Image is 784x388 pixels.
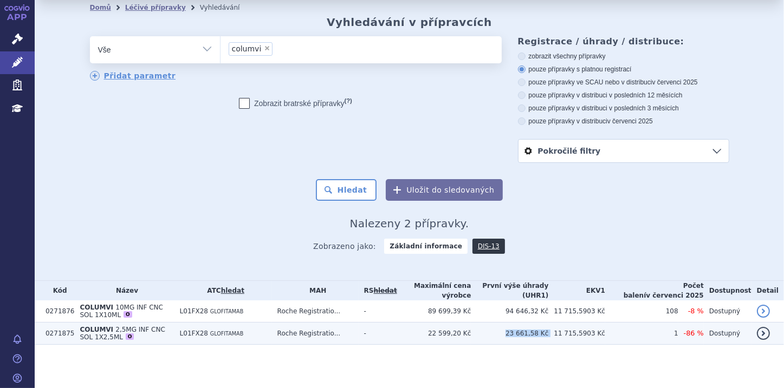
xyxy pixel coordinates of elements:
del: hledat [374,287,397,294]
span: Nalezeny 2 přípravky. [350,217,469,230]
h3: Registrace / úhrady / distribuce: [518,36,729,47]
span: columvi [232,45,262,52]
span: L01FX28 [180,330,208,337]
td: 89 699,39 Kč [397,300,471,323]
td: 22 599,20 Kč [397,323,471,345]
span: × [264,45,270,51]
a: Léčivé přípravky [125,4,186,11]
a: hledat [221,287,244,294]
a: Přidat parametr [90,71,176,81]
th: Počet balení [605,281,704,300]
a: DIS-13 [472,239,505,254]
span: 10MG INF CNC SOL 1X10ML [80,304,163,319]
th: MAH [272,281,359,300]
span: 2,5MG INF CNC SOL 1X2,5ML [80,326,165,341]
span: GLOFITAMAB [210,308,243,314]
span: -86 % [684,329,704,337]
a: Pokročilé filtry [519,140,729,162]
label: pouze přípravky v distribuci v posledních 12 měsících [518,91,729,100]
div: O [126,333,134,340]
span: v červenci 2025 [607,117,653,125]
label: pouze přípravky v distribuci v posledních 3 měsících [518,104,729,113]
td: 23 661,58 Kč [471,323,548,345]
td: 0271875 [40,323,74,345]
div: O [124,311,132,318]
label: pouze přípravky s platnou registrací [518,65,729,74]
td: Dostupný [704,323,751,345]
strong: Základní informace [384,239,468,254]
th: RS [359,281,397,300]
th: Maximální cena výrobce [397,281,471,300]
label: zobrazit všechny přípravky [518,52,729,61]
span: v červenci 2025 [646,292,703,299]
td: 1 [605,323,678,345]
td: 11 715,5903 Kč [548,300,605,323]
td: Roche Registratio... [272,323,359,345]
span: COLUMVI [80,304,113,311]
abbr: (?) [345,97,352,104]
label: pouze přípravky ve SCAU nebo v distribuci [518,78,729,87]
h2: Vyhledávání v přípravcích [327,16,492,29]
input: columvi [276,42,282,55]
td: - [359,323,397,345]
th: EKV1 [548,281,605,300]
span: v červenci 2025 [652,78,698,86]
span: GLOFITAMAB [210,331,243,337]
td: 11 715,5903 Kč [548,323,605,345]
label: pouze přípravky v distribuci [518,117,729,126]
th: Detail [751,281,784,300]
span: -8 % [688,307,704,315]
button: Uložit do sledovaných [386,179,503,201]
th: První výše úhrady (UHR1) [471,281,548,300]
td: 0271876 [40,300,74,323]
a: Domů [90,4,111,11]
label: Zobrazit bratrské přípravky [239,98,352,109]
span: Zobrazeno jako: [313,239,376,254]
td: 94 646,32 Kč [471,300,548,323]
td: 108 [605,300,678,323]
span: COLUMVI [80,326,113,333]
span: L01FX28 [180,307,208,315]
a: vyhledávání neobsahuje žádnou platnou referenční skupinu [374,287,397,294]
td: - [359,300,397,323]
th: ATC [174,281,272,300]
th: Název [74,281,174,300]
td: Roche Registratio... [272,300,359,323]
td: Dostupný [704,300,751,323]
th: Kód [40,281,74,300]
a: detail [757,327,770,340]
th: Dostupnost [704,281,751,300]
button: Hledat [316,179,377,201]
a: detail [757,305,770,318]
